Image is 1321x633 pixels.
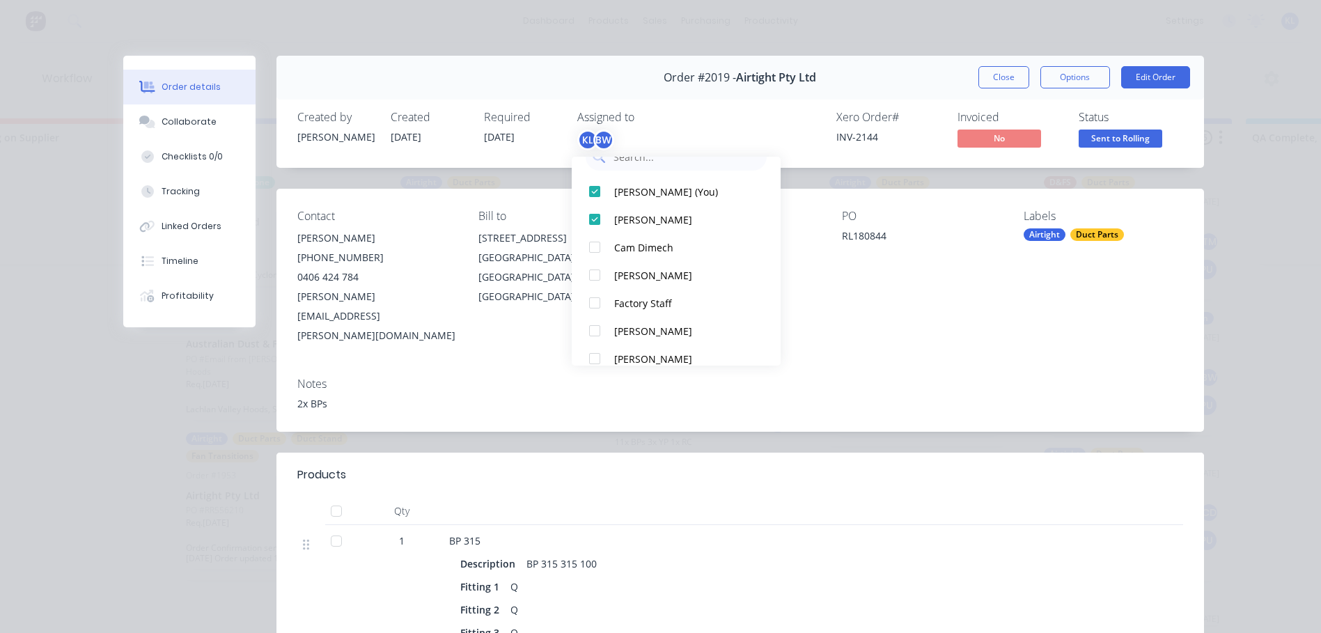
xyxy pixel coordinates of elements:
[614,240,753,255] div: Cam Dimech
[297,111,374,124] div: Created by
[162,255,198,267] div: Timeline
[614,212,753,227] div: [PERSON_NAME]
[123,70,256,104] button: Order details
[505,600,524,620] div: Q
[978,66,1029,88] button: Close
[162,290,214,302] div: Profitability
[505,577,524,597] div: Q
[614,268,753,283] div: [PERSON_NAME]
[1024,210,1183,223] div: Labels
[572,205,781,233] button: [PERSON_NAME]
[572,178,781,205] button: [PERSON_NAME] (You)
[484,111,561,124] div: Required
[478,248,638,306] div: [GEOGRAPHIC_DATA], [GEOGRAPHIC_DATA], [GEOGRAPHIC_DATA], 2147
[399,533,405,548] span: 1
[123,139,256,174] button: Checklists 0/0
[1121,66,1190,88] button: Edit Order
[162,150,223,163] div: Checklists 0/0
[842,210,1001,223] div: PO
[614,324,753,338] div: [PERSON_NAME]
[297,287,457,345] div: [PERSON_NAME][EMAIL_ADDRESS][PERSON_NAME][DOMAIN_NAME]
[460,577,505,597] div: Fitting 1
[478,210,638,223] div: Bill to
[1079,130,1162,150] button: Sent to Rolling
[297,467,346,483] div: Products
[1040,66,1110,88] button: Options
[614,185,753,199] div: [PERSON_NAME] (You)
[577,130,598,150] div: KL
[123,104,256,139] button: Collaborate
[572,261,781,289] button: [PERSON_NAME]
[572,317,781,345] button: [PERSON_NAME]
[297,130,374,144] div: [PERSON_NAME]
[162,220,221,233] div: Linked Orders
[478,228,638,306] div: [STREET_ADDRESS][GEOGRAPHIC_DATA], [GEOGRAPHIC_DATA], [GEOGRAPHIC_DATA], 2147
[297,228,457,248] div: [PERSON_NAME]
[614,352,753,366] div: [PERSON_NAME]
[1070,228,1124,241] div: Duct Parts
[842,228,1001,248] div: RL180844
[1079,111,1183,124] div: Status
[836,130,941,144] div: INV-2144
[162,185,200,198] div: Tracking
[460,554,521,574] div: Description
[162,81,221,93] div: Order details
[297,377,1183,391] div: Notes
[297,210,457,223] div: Contact
[957,111,1062,124] div: Invoiced
[593,130,614,150] div: BW
[484,130,515,143] span: [DATE]
[123,279,256,313] button: Profitability
[460,600,505,620] div: Fitting 2
[612,143,760,171] input: Search...
[521,554,602,574] div: BP 315 315 100
[162,116,217,128] div: Collaborate
[736,71,816,84] span: Airtight Pty Ltd
[664,71,736,84] span: Order #2019 -
[360,497,444,525] div: Qty
[1024,228,1065,241] div: Airtight
[957,130,1041,147] span: No
[572,345,781,373] button: [PERSON_NAME]
[478,228,638,248] div: [STREET_ADDRESS]
[614,296,753,311] div: Factory Staff
[572,289,781,317] button: Factory Staff
[836,111,941,124] div: Xero Order #
[297,248,457,267] div: [PHONE_NUMBER]
[577,130,614,150] button: KLBW
[1079,130,1162,147] span: Sent to Rolling
[577,111,717,124] div: Assigned to
[123,174,256,209] button: Tracking
[297,267,457,287] div: 0406 424 784
[572,233,781,261] button: Cam Dimech
[391,111,467,124] div: Created
[123,244,256,279] button: Timeline
[297,396,1183,411] div: 2x BPs
[297,228,457,345] div: [PERSON_NAME][PHONE_NUMBER]0406 424 784[PERSON_NAME][EMAIL_ADDRESS][PERSON_NAME][DOMAIN_NAME]
[391,130,421,143] span: [DATE]
[449,534,480,547] span: BP 315
[123,209,256,244] button: Linked Orders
